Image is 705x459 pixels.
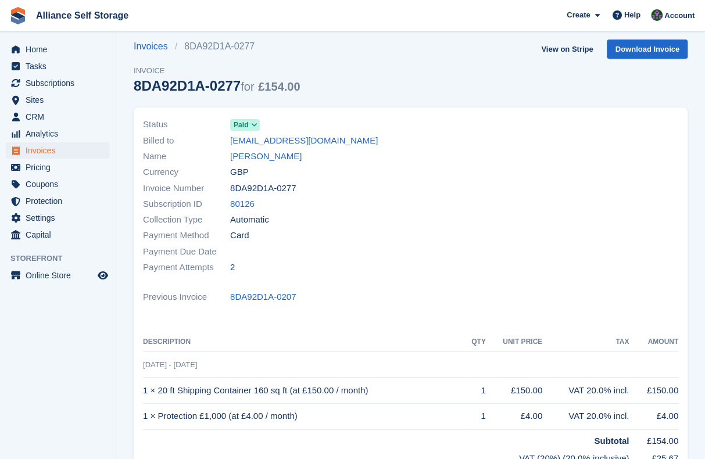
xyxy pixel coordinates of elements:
[26,193,95,209] span: Protection
[134,40,300,53] nav: breadcrumbs
[6,267,110,284] a: menu
[542,384,629,397] div: VAT 20.0% incl.
[230,182,296,195] span: 8DA92D1A-0277
[241,80,254,93] span: for
[143,134,230,148] span: Billed to
[465,378,485,404] td: 1
[143,198,230,211] span: Subscription ID
[96,268,110,282] a: Preview store
[536,40,597,59] a: View on Stripe
[26,142,95,159] span: Invoices
[6,125,110,142] a: menu
[26,109,95,125] span: CRM
[6,176,110,192] a: menu
[594,436,629,446] strong: Subtotal
[6,92,110,108] a: menu
[465,333,485,352] th: QTY
[465,403,485,429] td: 1
[26,125,95,142] span: Analytics
[143,229,230,242] span: Payment Method
[6,75,110,91] a: menu
[26,159,95,175] span: Pricing
[629,378,678,404] td: £150.00
[629,429,678,447] td: £154.00
[143,378,465,404] td: 1 × 20 ft Shipping Container 160 sq ft (at £150.00 / month)
[664,10,695,21] span: Account
[143,166,230,179] span: Currency
[230,229,249,242] span: Card
[486,333,542,352] th: Unit Price
[6,210,110,226] a: menu
[26,58,95,74] span: Tasks
[26,41,95,58] span: Home
[607,40,688,59] a: Download Invoice
[143,182,230,195] span: Invoice Number
[6,227,110,243] a: menu
[567,9,590,21] span: Create
[143,333,465,352] th: Description
[143,291,230,304] span: Previous Invoice
[6,193,110,209] a: menu
[486,403,542,429] td: £4.00
[143,360,197,369] span: [DATE] - [DATE]
[6,142,110,159] a: menu
[486,378,542,404] td: £150.00
[230,134,378,148] a: [EMAIL_ADDRESS][DOMAIN_NAME]
[624,9,640,21] span: Help
[230,118,260,131] a: Paid
[6,159,110,175] a: menu
[26,267,95,284] span: Online Store
[143,403,465,429] td: 1 × Protection £1,000 (at £4.00 / month)
[9,7,27,24] img: stora-icon-8386f47178a22dfd0bd8f6a31ec36ba5ce8667c1dd55bd0f319d3a0aa187defe.svg
[143,261,230,274] span: Payment Attempts
[31,6,133,25] a: Alliance Self Storage
[143,150,230,163] span: Name
[143,213,230,227] span: Collection Type
[10,253,116,264] span: Storefront
[651,9,663,21] img: Romilly Norton
[134,40,175,53] a: Invoices
[230,166,249,179] span: GBP
[230,291,296,304] a: 8DA92D1A-0207
[134,78,300,94] div: 8DA92D1A-0277
[230,150,302,163] a: [PERSON_NAME]
[234,120,248,130] span: Paid
[26,227,95,243] span: Capital
[629,333,678,352] th: Amount
[230,198,255,211] a: 80126
[542,333,629,352] th: Tax
[230,261,235,274] span: 2
[6,41,110,58] a: menu
[143,118,230,131] span: Status
[6,58,110,74] a: menu
[134,65,300,77] span: Invoice
[230,213,269,227] span: Automatic
[26,176,95,192] span: Coupons
[258,80,300,93] span: £154.00
[542,410,629,423] div: VAT 20.0% incl.
[629,403,678,429] td: £4.00
[6,109,110,125] a: menu
[26,210,95,226] span: Settings
[26,92,95,108] span: Sites
[26,75,95,91] span: Subscriptions
[143,245,230,259] span: Payment Due Date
